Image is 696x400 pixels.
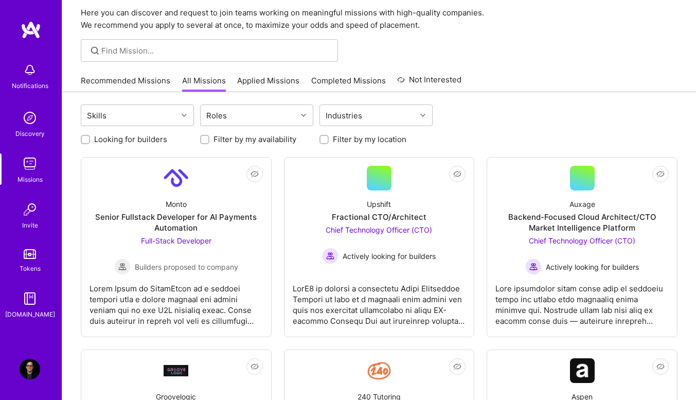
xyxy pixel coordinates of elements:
a: Completed Missions [311,75,386,92]
div: Industries [323,108,365,123]
i: icon EyeClosed [251,170,259,178]
div: Invite [22,220,38,231]
div: Missions [17,174,43,185]
span: Builders proposed to company [135,262,238,272]
i: icon EyeClosed [453,170,461,178]
a: All Missions [182,75,226,92]
div: Tokens [20,263,41,274]
div: Backend-Focused Cloud Architect/CTO Market Intelligence Platform [495,212,669,233]
div: Senior Fullstack Developer for AI Payments Automation [90,212,263,233]
p: Here you can discover and request to join teams working on meaningful missions with high-quality ... [81,7,677,31]
img: Company Logo [164,166,188,190]
span: Chief Technology Officer (CTO) [326,225,432,234]
img: User Avatar [20,359,40,379]
span: Actively looking for builders [343,251,436,262]
i: icon EyeClosed [656,362,665,371]
label: Filter by my location [333,134,406,145]
div: LorE8 ip dolorsi a consectetu Adipi Elitseddoe Tempori ut labo et d magnaali enim admini ven quis... [293,275,466,326]
img: bell [20,60,40,80]
img: Invite [20,199,40,220]
img: discovery [20,108,40,128]
i: icon EyeClosed [251,362,259,371]
div: Upshift [367,199,391,210]
div: Monto [166,199,187,210]
span: Full-Stack Developer [141,236,211,245]
div: Lore ipsumdolor sitam conse adip el seddoeiu tempo inc utlabo etdo magnaaliq enima minimve qui. N... [495,275,669,326]
a: AuxageBackend-Focused Cloud Architect/CTO Market Intelligence PlatformChief Technology Officer (C... [495,166,669,328]
img: guide book [20,288,40,309]
i: icon SearchGrey [89,45,101,57]
img: Company Logo [570,358,595,383]
a: Recommended Missions [81,75,170,92]
img: logo [21,21,41,39]
img: teamwork [20,153,40,174]
a: Company LogoMontoSenior Fullstack Developer for AI Payments AutomationFull-Stack Developer Builde... [90,166,263,328]
div: Notifications [12,80,48,91]
input: Find Mission... [101,45,330,56]
i: icon Chevron [182,113,187,118]
img: Actively looking for builders [322,248,338,264]
i: icon EyeClosed [453,362,461,371]
i: icon Chevron [301,113,306,118]
img: Company Logo [164,365,188,376]
a: Not Interested [397,74,461,92]
a: Applied Missions [237,75,299,92]
div: Fractional CTO/Architect [332,212,426,222]
img: tokens [24,249,36,259]
img: Company Logo [367,358,391,383]
a: User Avatar [17,359,43,379]
span: Chief Technology Officer (CTO) [529,236,635,245]
label: Looking for builders [94,134,167,145]
span: Actively looking for builders [546,262,639,272]
img: Actively looking for builders [525,258,542,275]
label: Filter by my availability [213,134,296,145]
div: Lorem Ipsum do SitamEtcon ad e seddoei tempori utla e dolore magnaal eni admini veniam qui no exe... [90,275,263,326]
i: icon EyeClosed [656,170,665,178]
div: Roles [204,108,229,123]
i: icon Chevron [420,113,425,118]
div: Discovery [15,128,45,139]
a: UpshiftFractional CTO/ArchitectChief Technology Officer (CTO) Actively looking for buildersActive... [293,166,466,328]
div: Auxage [569,199,595,210]
div: [DOMAIN_NAME] [5,309,55,320]
img: Builders proposed to company [114,258,131,275]
div: Skills [84,108,109,123]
